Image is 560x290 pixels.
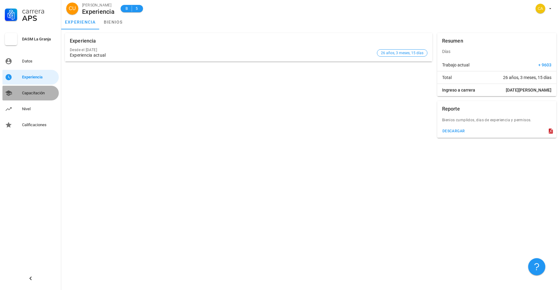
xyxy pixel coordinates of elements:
a: experiencia [61,15,100,29]
span: Ingreso a carrera [442,87,475,93]
div: Experiencia [82,8,115,15]
div: Desde el [DATE] [70,48,374,52]
a: bienios [100,15,127,29]
div: Carrera [22,7,56,15]
div: Experiencia actual [70,53,374,58]
div: Nivel [22,107,56,111]
span: + 9603 [538,62,551,68]
div: Resumen [442,33,463,49]
a: Experiencia [2,70,59,85]
div: descargar [442,129,465,133]
div: [PERSON_NAME] [82,2,115,8]
span: B [124,6,129,12]
div: APS [22,15,56,22]
a: Nivel [2,102,59,116]
div: Datos [22,59,56,64]
a: Datos [2,54,59,69]
button: descargar [440,127,468,135]
div: Experiencia [70,33,96,49]
span: 26 años, 3 meses, 15 días [503,74,551,81]
div: avatar [66,2,78,15]
div: avatar [536,4,545,13]
span: CU [69,2,76,15]
div: Bienios cumplidos, dias de experiencia y permisos. [437,117,556,127]
span: Total [442,74,452,81]
div: DASM La Granja [22,37,56,42]
div: Experiencia [22,75,56,80]
span: 26 años, 3 meses, 15 días [381,50,423,56]
div: Reporte [442,101,460,117]
div: Días [437,44,556,59]
span: [DATE][PERSON_NAME] [506,87,551,93]
span: 5 [134,6,139,12]
div: Calificaciones [22,122,56,127]
div: Capacitación [22,91,56,96]
span: Trabajo actual [442,62,469,68]
a: Capacitación [2,86,59,100]
a: Calificaciones [2,118,59,132]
